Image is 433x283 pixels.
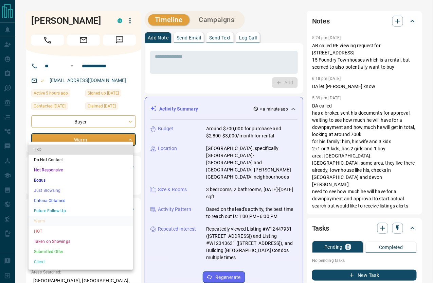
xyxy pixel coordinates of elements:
li: Submitted Offer [29,247,133,257]
li: Bogus [29,175,133,185]
li: Taken on Showings [29,236,133,247]
li: Just Browsing [29,185,133,196]
li: TBD [29,145,133,155]
li: HOT [29,226,133,236]
li: Criteria Obtained [29,196,133,206]
li: Do Not Contact [29,155,133,165]
li: Client [29,257,133,267]
li: Future Follow Up [29,206,133,216]
li: Not Responsive [29,165,133,175]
